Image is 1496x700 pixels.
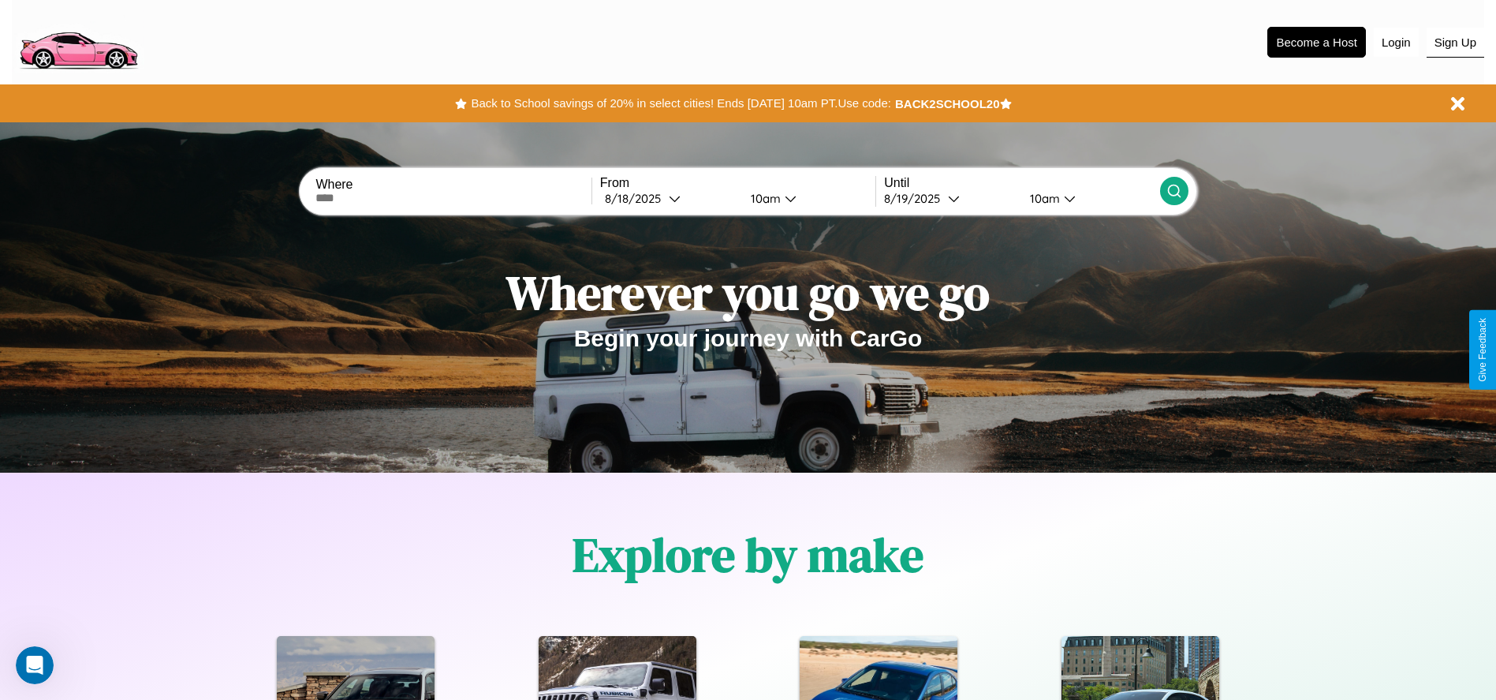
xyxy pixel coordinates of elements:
label: From [600,176,875,190]
b: BACK2SCHOOL20 [895,97,1000,110]
div: 8 / 19 / 2025 [884,191,948,206]
button: 10am [1017,190,1160,207]
button: 8/18/2025 [600,190,738,207]
div: 10am [1022,191,1064,206]
button: Sign Up [1427,28,1484,58]
div: 10am [743,191,785,206]
label: Where [315,178,591,192]
iframe: Intercom live chat [16,646,54,684]
img: logo [12,8,144,73]
button: Back to School savings of 20% in select cities! Ends [DATE] 10am PT.Use code: [467,92,894,114]
h1: Explore by make [573,522,923,587]
label: Until [884,176,1159,190]
button: Become a Host [1267,27,1366,58]
button: 10am [738,190,876,207]
button: Login [1374,28,1419,57]
div: Give Feedback [1477,318,1488,382]
div: 8 / 18 / 2025 [605,191,669,206]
